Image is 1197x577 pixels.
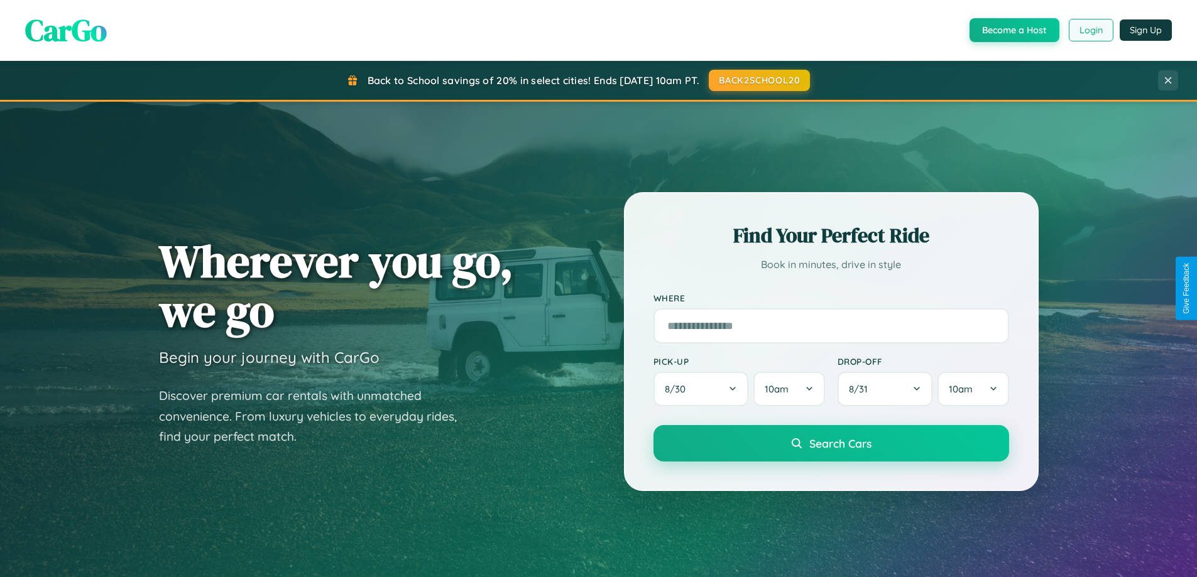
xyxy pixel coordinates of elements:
p: Book in minutes, drive in style [653,256,1009,274]
button: Search Cars [653,425,1009,461]
button: Login [1069,19,1113,41]
button: 8/30 [653,372,749,406]
span: CarGo [25,9,107,51]
span: 10am [765,383,789,395]
h1: Wherever you go, we go [159,236,513,335]
span: Back to School savings of 20% in select cities! Ends [DATE] 10am PT. [368,74,699,87]
button: 10am [937,372,1008,406]
button: BACK2SCHOOL20 [709,70,810,91]
span: 8 / 30 [665,383,692,395]
h2: Find Your Perfect Ride [653,222,1009,249]
button: 10am [753,372,824,406]
p: Discover premium car rentals with unmatched convenience. From luxury vehicles to everyday rides, ... [159,386,473,447]
div: Give Feedback [1182,263,1191,314]
span: Search Cars [809,436,872,450]
label: Drop-off [838,356,1009,367]
label: Where [653,293,1009,303]
button: 8/31 [838,372,933,406]
span: 10am [949,383,973,395]
button: Become a Host [970,18,1059,42]
h3: Begin your journey with CarGo [159,348,380,367]
button: Sign Up [1120,19,1172,41]
label: Pick-up [653,356,825,367]
span: 8 / 31 [849,383,874,395]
